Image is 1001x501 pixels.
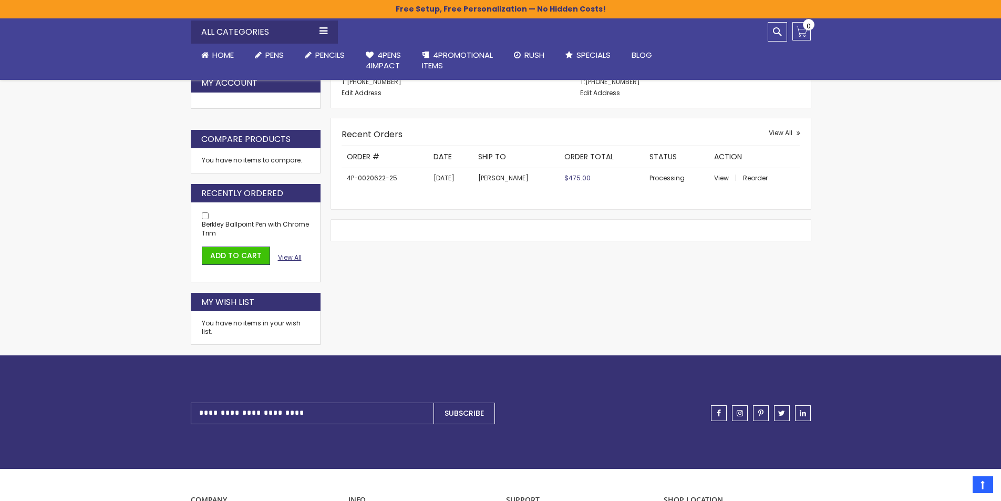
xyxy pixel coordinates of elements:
[473,168,560,188] td: [PERSON_NAME]
[709,146,800,168] th: Action
[914,473,1001,501] iframe: Google Customer Reviews
[644,168,709,188] td: Processing
[202,247,270,265] button: Add to Cart
[191,21,338,44] div: All Categories
[342,168,428,188] td: 4P-0020622-25
[717,410,721,417] span: facebook
[769,129,800,137] a: View All
[714,173,729,182] span: View
[737,410,743,417] span: instagram
[800,410,806,417] span: linkedin
[278,253,302,262] a: View All
[201,296,254,308] strong: My Wish List
[555,44,621,67] a: Specials
[743,173,768,182] a: Reorder
[422,49,493,71] span: 4PROMOTIONAL ITEMS
[559,146,644,168] th: Order Total
[342,128,403,140] strong: Recent Orders
[503,44,555,67] a: Rush
[778,410,785,417] span: twitter
[580,88,620,97] a: Edit Address
[644,146,709,168] th: Status
[445,408,484,418] span: Subscribe
[366,49,401,71] span: 4Pens 4impact
[201,134,291,145] strong: Compare Products
[524,49,544,60] span: Rush
[769,128,792,137] span: View All
[434,403,495,424] button: Subscribe
[621,44,663,67] a: Blog
[711,405,727,421] a: facebook
[753,405,769,421] a: pinterest
[758,410,763,417] span: pinterest
[201,188,283,199] strong: Recently Ordered
[774,405,790,421] a: twitter
[347,77,401,86] a: [PHONE_NUMBER]
[807,21,811,31] span: 0
[201,77,257,89] strong: My Account
[355,44,411,78] a: 4Pens4impact
[411,44,503,78] a: 4PROMOTIONALITEMS
[428,146,473,168] th: Date
[714,173,741,182] a: View
[244,44,294,67] a: Pens
[564,173,591,182] span: $475.00
[428,168,473,188] td: [DATE]
[202,220,309,237] a: Berkley Ballpoint Pen with Chrome Trim
[342,146,428,168] th: Order #
[585,77,640,86] a: [PHONE_NUMBER]
[342,88,381,97] a: Edit Address
[315,49,345,60] span: Pencils
[473,146,560,168] th: Ship To
[191,44,244,67] a: Home
[294,44,355,67] a: Pencils
[191,148,321,173] div: You have no items to compare.
[210,250,262,261] span: Add to Cart
[202,319,310,336] div: You have no items in your wish list.
[795,405,811,421] a: linkedin
[576,49,611,60] span: Specials
[265,49,284,60] span: Pens
[632,49,652,60] span: Blog
[732,405,748,421] a: instagram
[212,49,234,60] span: Home
[792,22,811,40] a: 0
